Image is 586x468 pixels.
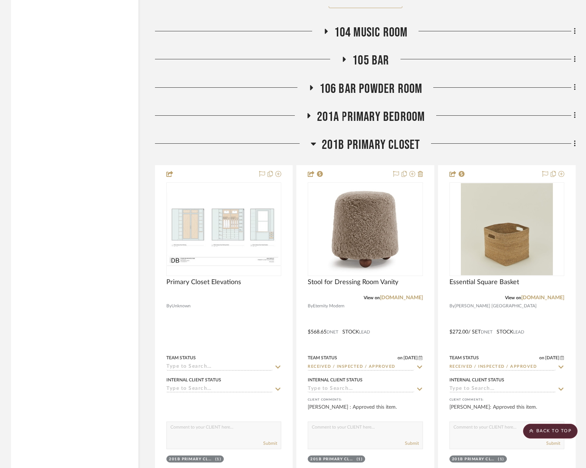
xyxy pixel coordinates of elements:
[498,457,504,462] div: (1)
[544,355,560,360] span: [DATE]
[308,377,363,383] div: Internal Client Status
[166,377,221,383] div: Internal Client Status
[166,386,272,393] input: Type to Search…
[166,303,172,310] span: By
[403,355,419,360] span: [DATE]
[452,457,497,462] div: 201B PRIMARY CLOSET
[449,364,555,371] input: Type to Search…
[320,81,423,97] span: 106 BAR POWDER ROOM
[313,303,345,310] span: Eternity Modern
[215,457,222,462] div: (1)
[357,457,363,462] div: (1)
[521,295,564,300] a: [DOMAIN_NAME]
[449,303,455,310] span: By
[334,25,408,41] span: 104 MUSIC ROOM
[317,109,425,125] span: 201A PRIMARY BEDROOM
[310,457,355,462] div: 201B PRIMARY CLOSET
[405,440,419,447] button: Submit
[308,386,414,393] input: Type to Search…
[523,424,578,439] scroll-to-top-button: BACK TO TOP
[167,193,280,266] img: Primary Closet Elevations
[505,296,521,300] span: View on
[461,183,553,275] img: Essential Square Basket
[308,303,313,310] span: By
[308,404,423,418] div: [PERSON_NAME] : Approved this item.
[322,137,420,153] span: 201B PRIMARY CLOSET
[455,303,537,310] span: [PERSON_NAME] [GEOGRAPHIC_DATA]
[546,440,560,447] button: Submit
[308,364,414,371] input: Type to Search…
[166,278,241,286] span: Primary Closet Elevations
[166,355,196,361] div: Team Status
[539,356,544,360] span: on
[308,278,398,286] span: Stool for Dressing Room Vanity
[364,296,380,300] span: View on
[308,355,337,361] div: Team Status
[449,377,504,383] div: Internal Client Status
[449,386,555,393] input: Type to Search…
[319,183,411,275] img: Stool for Dressing Room Vanity
[172,303,191,310] span: Unknown
[263,440,277,447] button: Submit
[398,356,403,360] span: on
[380,295,423,300] a: [DOMAIN_NAME]
[449,278,519,286] span: Essential Square Basket
[169,457,213,462] div: 201B PRIMARY CLOSET
[449,404,564,418] div: [PERSON_NAME]: Approved this item.
[352,53,389,69] span: 105 BAR
[166,364,272,371] input: Type to Search…
[449,355,479,361] div: Team Status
